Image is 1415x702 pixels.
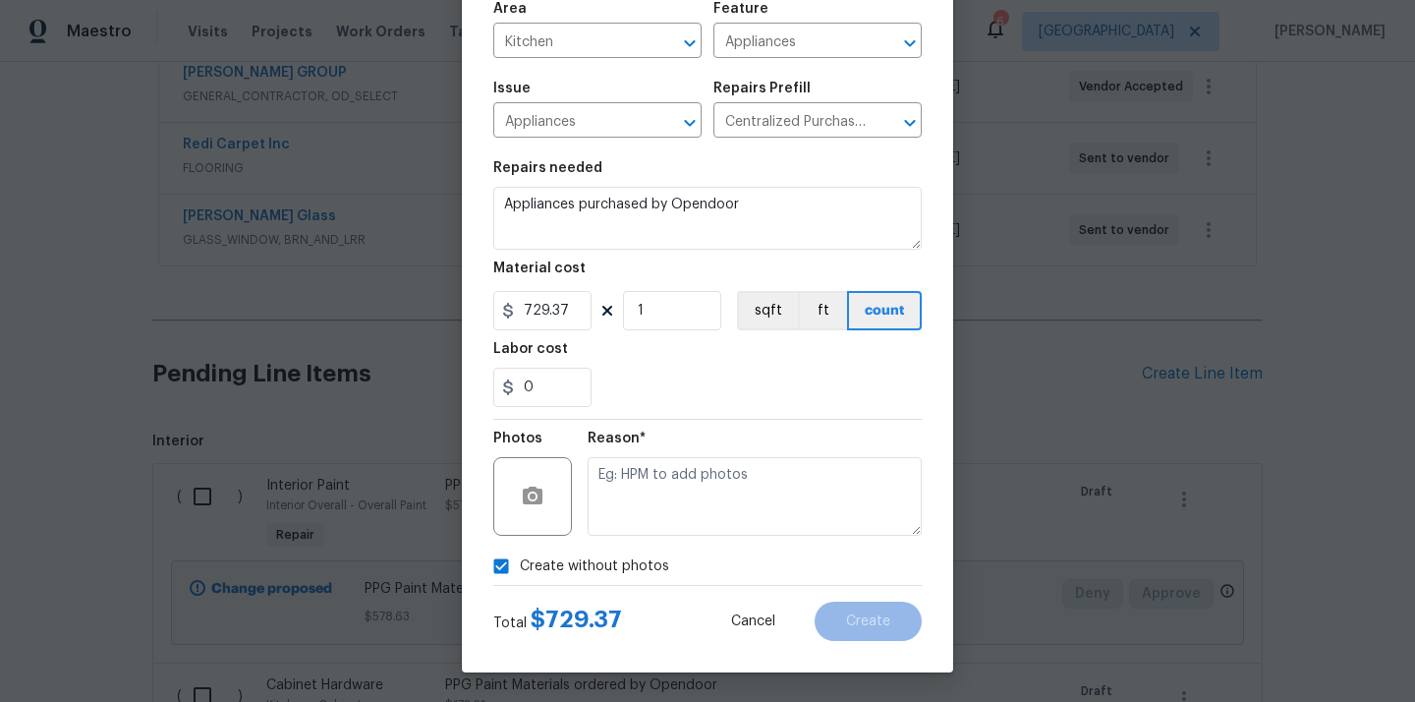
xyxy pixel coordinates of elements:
[896,29,924,57] button: Open
[737,291,798,330] button: sqft
[713,2,768,16] h5: Feature
[493,2,527,16] h5: Area
[493,262,586,275] h5: Material cost
[493,161,602,175] h5: Repairs needed
[713,82,811,95] h5: Repairs Prefill
[493,610,622,633] div: Total
[520,556,669,577] span: Create without photos
[493,432,542,445] h5: Photos
[493,187,922,250] textarea: Appliances purchased by Opendoor
[815,602,922,641] button: Create
[798,291,847,330] button: ft
[700,602,807,641] button: Cancel
[493,82,531,95] h5: Issue
[588,432,646,445] h5: Reason*
[676,29,704,57] button: Open
[846,614,890,629] span: Create
[531,608,622,631] span: $ 729.37
[847,291,922,330] button: count
[731,614,775,629] span: Cancel
[896,109,924,137] button: Open
[493,342,568,356] h5: Labor cost
[676,109,704,137] button: Open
